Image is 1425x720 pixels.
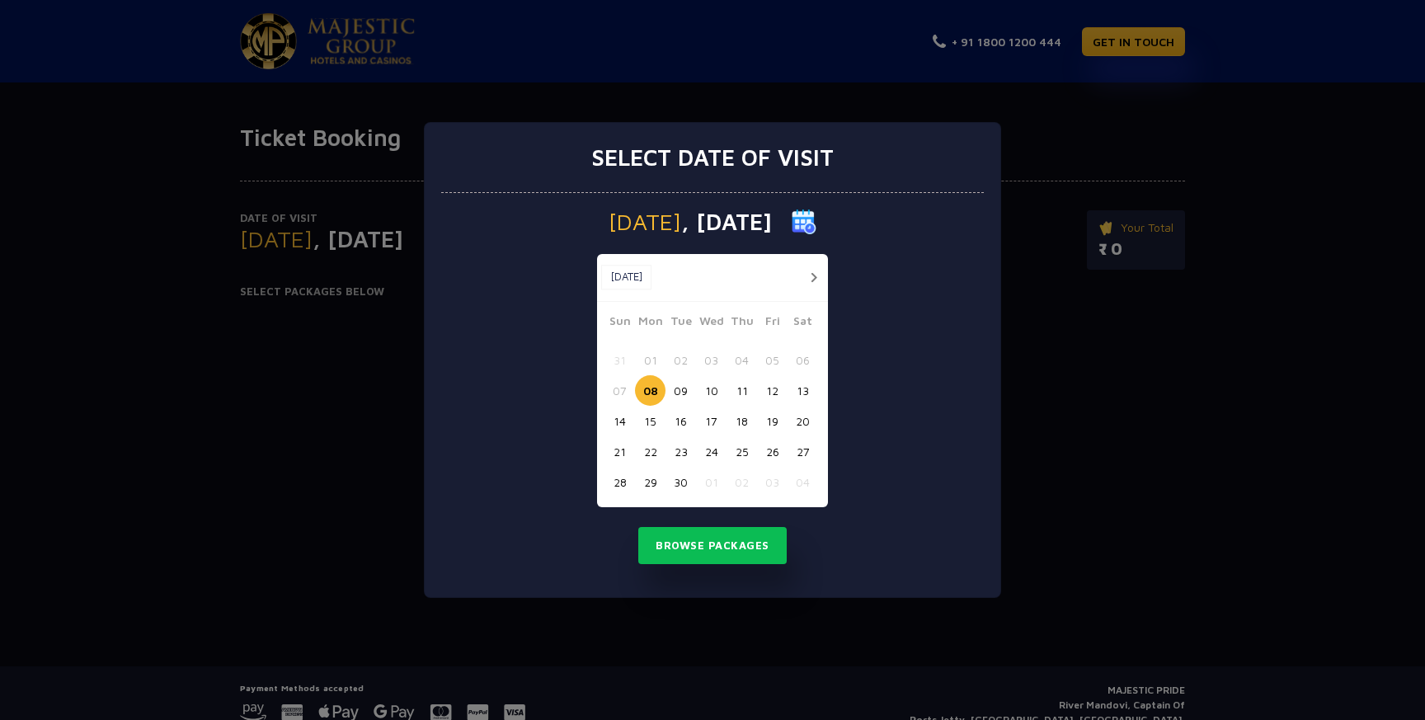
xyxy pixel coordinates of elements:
[635,467,665,497] button: 29
[665,467,696,497] button: 30
[604,375,635,406] button: 07
[727,375,757,406] button: 11
[696,312,727,335] span: Wed
[696,436,727,467] button: 24
[591,144,834,172] h3: Select date of visit
[681,210,772,233] span: , [DATE]
[635,312,665,335] span: Mon
[696,467,727,497] button: 01
[788,375,818,406] button: 13
[665,436,696,467] button: 23
[727,345,757,375] button: 04
[788,312,818,335] span: Sat
[757,406,788,436] button: 19
[788,436,818,467] button: 27
[635,375,665,406] button: 08
[757,375,788,406] button: 12
[638,527,787,565] button: Browse Packages
[727,406,757,436] button: 18
[788,467,818,497] button: 04
[665,406,696,436] button: 16
[788,406,818,436] button: 20
[665,375,696,406] button: 09
[601,265,651,289] button: [DATE]
[609,210,681,233] span: [DATE]
[604,436,635,467] button: 21
[696,406,727,436] button: 17
[635,436,665,467] button: 22
[788,345,818,375] button: 06
[635,406,665,436] button: 15
[665,312,696,335] span: Tue
[727,312,757,335] span: Thu
[604,467,635,497] button: 28
[727,436,757,467] button: 25
[792,209,816,234] img: calender icon
[757,312,788,335] span: Fri
[696,375,727,406] button: 10
[757,467,788,497] button: 03
[696,345,727,375] button: 03
[665,345,696,375] button: 02
[757,345,788,375] button: 05
[635,345,665,375] button: 01
[757,436,788,467] button: 26
[604,345,635,375] button: 31
[604,312,635,335] span: Sun
[727,467,757,497] button: 02
[604,406,635,436] button: 14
